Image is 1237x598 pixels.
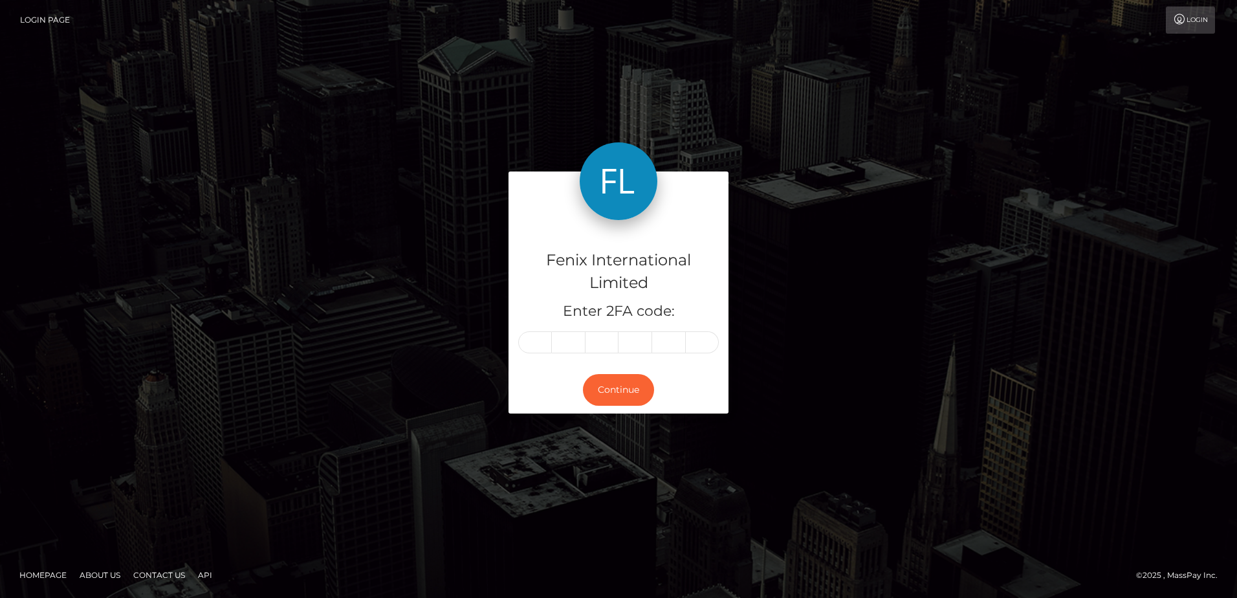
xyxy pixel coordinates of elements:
[1136,568,1227,582] div: © 2025 , MassPay Inc.
[583,374,654,406] button: Continue
[518,302,719,322] h5: Enter 2FA code:
[580,142,657,220] img: Fenix International Limited
[128,565,190,585] a: Contact Us
[518,249,719,294] h4: Fenix International Limited
[74,565,126,585] a: About Us
[14,565,72,585] a: Homepage
[20,6,70,34] a: Login Page
[1166,6,1215,34] a: Login
[193,565,217,585] a: API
